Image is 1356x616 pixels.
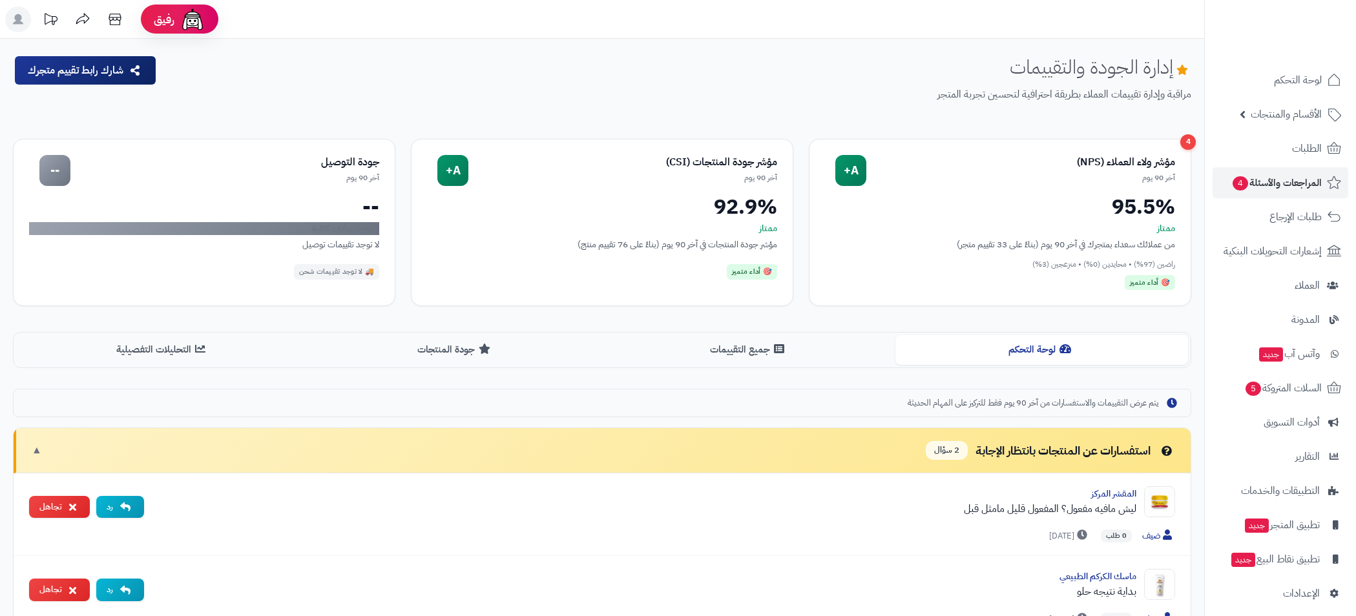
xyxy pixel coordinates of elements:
[468,155,777,170] div: مؤشر جودة المنتجات (CSI)
[1295,447,1320,466] span: التقارير
[180,6,205,32] img: ai-face.png
[1251,105,1322,123] span: الأقسام والمنتجات
[895,335,1189,364] button: لوحة التحكم
[1213,578,1348,609] a: الإعدادات
[1244,516,1320,534] span: تطبيق المتجر
[1274,71,1322,89] span: لوحة التحكم
[32,443,42,458] span: ▼
[70,155,379,170] div: جودة التوصيل
[908,397,1158,409] span: يتم عرض التقييمات والاستفسارات من آخر 90 يوم فقط للتركيز على المهام الحديثة
[825,196,1175,217] div: 95.5%
[29,222,379,235] div: لا توجد بيانات كافية
[1295,276,1320,294] span: العملاء
[1231,174,1322,192] span: المراجعات والأسئلة
[1213,441,1348,472] a: التقارير
[294,264,380,280] div: 🚚 لا توجد تقييمات شحن
[154,584,1136,599] div: بداية نتيجه حلو
[1230,550,1320,568] span: تطبيق نقاط البيع
[866,172,1175,183] div: آخر 90 يوم
[70,172,379,183] div: آخر 90 يوم
[1245,518,1269,533] span: جديد
[167,87,1191,102] p: مراقبة وإدارة تقييمات العملاء بطريقة احترافية لتحسين تجربة المتجر
[825,238,1175,251] div: من عملائك سعداء بمتجرك في آخر 90 يوم (بناءً على 33 تقييم متجر)
[1213,407,1348,438] a: أدوات التسويق
[1144,486,1175,517] img: Product
[29,238,379,251] div: لا توجد تقييمات توصيل
[1213,133,1348,164] a: الطلبات
[1144,569,1175,600] img: Product
[1101,529,1132,542] span: 0 طلب
[1059,570,1136,583] a: ماسك الكركم الطبيعي
[1213,475,1348,506] a: التطبيقات والخدمات
[835,155,866,186] div: A+
[926,441,968,460] span: 2 سؤال
[1010,56,1191,77] h1: إدارة الجودة والتقييمات
[1233,176,1248,190] span: 4
[1213,167,1348,198] a: المراجعات والأسئلة4
[39,155,70,186] div: --
[866,155,1175,170] div: مؤشر ولاء العملاء (NPS)
[825,222,1175,235] div: ممتاز
[15,56,156,85] button: شارك رابط تقييم متجرك
[1049,529,1090,542] span: [DATE]
[1213,544,1348,575] a: تطبيق نقاط البيعجديد
[1244,379,1322,397] span: السلات المتروكة
[1231,553,1255,567] span: جديد
[727,264,777,280] div: 🎯 أداء متميز
[926,441,1175,460] div: استفسارات عن المنتجات بانتظار الإجابة
[468,172,777,183] div: آخر 90 يوم
[1091,487,1136,500] a: المقشر المركز
[427,238,777,251] div: مؤشر جودة المنتجات في آخر 90 يوم (بناءً على 76 تقييم منتج)
[1258,345,1320,363] span: وآتس آب
[1283,584,1320,602] span: الإعدادات
[154,501,1136,517] div: ليش مافيه مفعول؟ المفعول قليل مامثل قبل
[34,6,67,36] a: تحديثات المنصة
[427,222,777,235] div: ممتاز
[1259,347,1283,362] span: جديد
[437,155,468,186] div: A+
[1213,509,1348,540] a: تطبيق المتجرجديد
[825,259,1175,270] div: راضين (97%) • محايدين (0%) • منزعجين (3%)
[1213,373,1348,404] a: السلات المتروكة5
[1213,304,1348,335] a: المدونة
[1291,311,1320,329] span: المدونة
[427,196,777,217] div: 92.9%
[96,496,144,518] button: رد
[1224,242,1322,260] span: إشعارات التحويلات البنكية
[29,496,90,518] button: تجاهل
[1180,134,1196,150] div: 4
[1241,482,1320,500] span: التطبيقات والخدمات
[29,579,90,601] button: تجاهل
[1292,139,1322,158] span: الطلبات
[1269,208,1322,226] span: طلبات الإرجاع
[1213,65,1348,96] a: لوحة التحكم
[96,579,144,601] button: رد
[1246,382,1261,396] span: 5
[602,335,895,364] button: جميع التقييمات
[1213,201,1348,232] a: طلبات الإرجاع
[309,335,603,364] button: جودة المنتجات
[1213,338,1348,369] a: وآتس آبجديد
[1125,275,1175,291] div: 🎯 أداء متميز
[29,196,379,217] div: --
[1213,270,1348,301] a: العملاء
[1264,413,1320,431] span: أدوات التسويق
[16,335,309,364] button: التحليلات التفصيلية
[1142,529,1175,543] span: ضيف
[1213,236,1348,267] a: إشعارات التحويلات البنكية
[154,12,174,27] span: رفيق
